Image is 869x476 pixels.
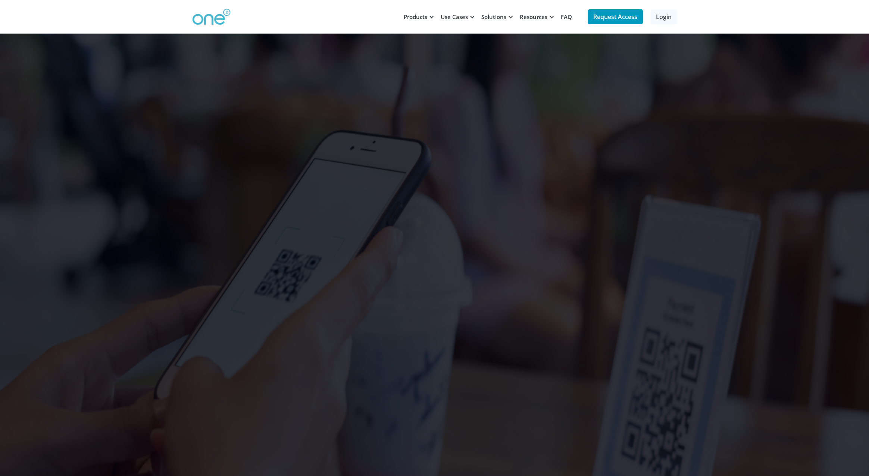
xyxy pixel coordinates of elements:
div: Use Cases [441,13,468,21]
div: Resources [520,13,547,21]
a: FAQ [556,6,576,28]
div: Products [404,13,427,21]
a: Login [650,9,677,24]
img: One2 Logo [192,9,231,25]
a: Request Access [588,9,643,24]
div: Solutions [481,13,506,21]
